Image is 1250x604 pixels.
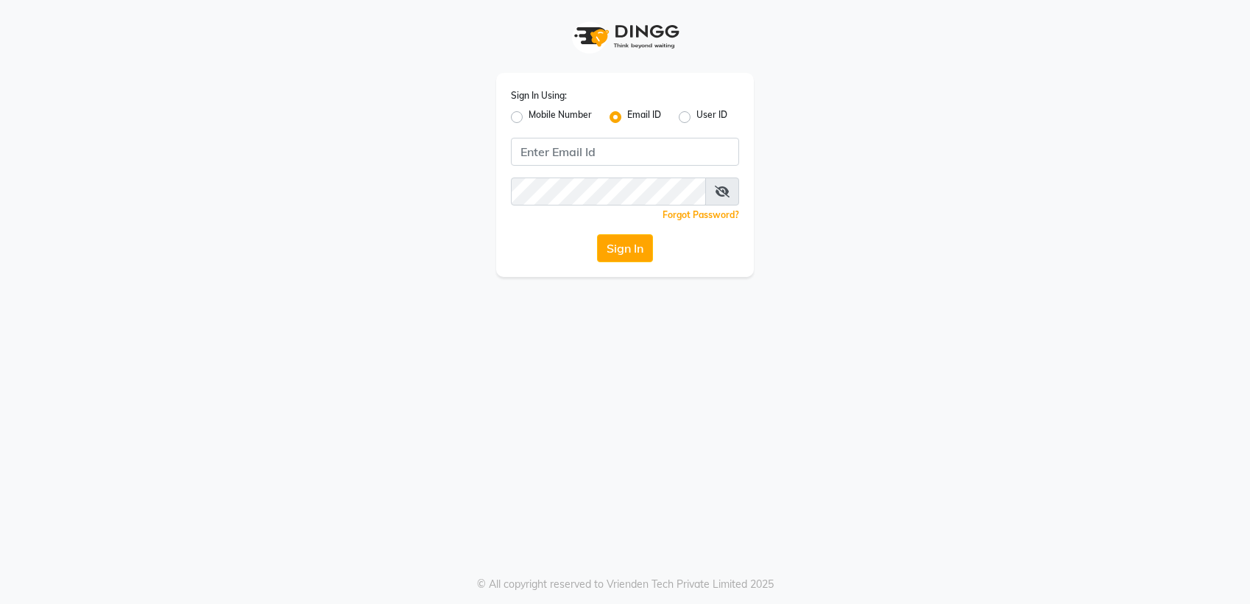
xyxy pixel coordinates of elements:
[627,108,661,126] label: Email ID
[696,108,727,126] label: User ID
[529,108,592,126] label: Mobile Number
[511,178,706,206] input: Username
[597,234,653,262] button: Sign In
[511,138,739,166] input: Username
[663,209,739,220] a: Forgot Password?
[511,89,567,102] label: Sign In Using:
[566,15,684,58] img: logo1.svg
